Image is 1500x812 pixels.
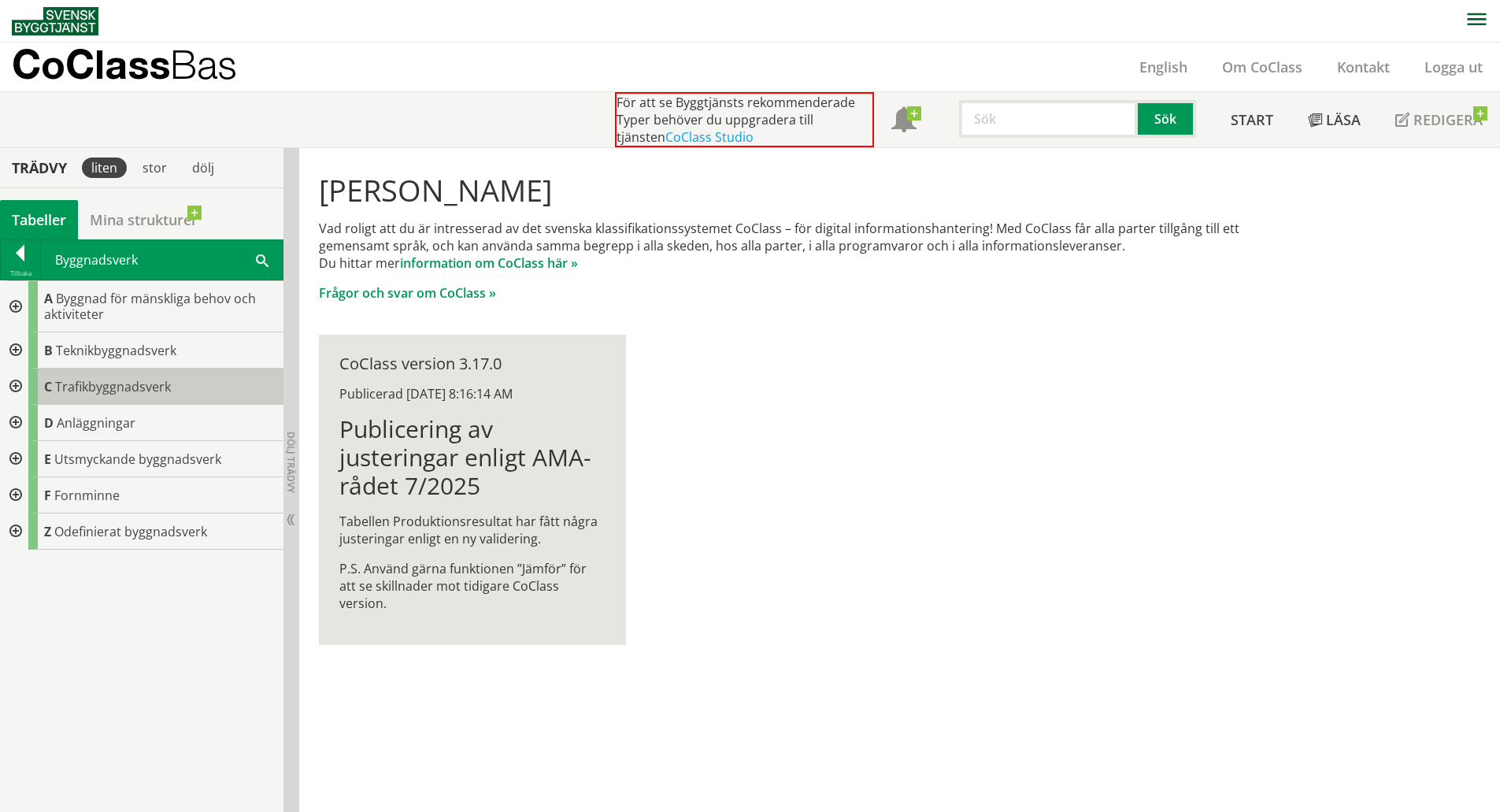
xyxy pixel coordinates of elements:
[44,290,256,323] span: Byggnad för mänskliga behov och aktiviteter
[1138,100,1196,138] button: Sök
[44,342,53,359] span: B
[1,267,40,280] div: Tillbaka
[54,487,120,504] span: Fornminne
[339,513,605,547] p: Tabellen Produktionsresultat har fått några justeringar enligt en ny validering.
[44,414,54,432] span: D
[54,523,207,540] span: Odefinierat byggnadsverk
[1122,57,1205,76] a: English
[12,43,271,91] a: CoClassBas
[1231,110,1273,129] span: Start
[44,487,51,504] span: F
[44,450,51,468] span: E
[1205,57,1320,76] a: Om CoClass
[133,158,176,178] div: stor
[57,414,135,432] span: Anläggningar
[319,220,1287,272] p: Vad roligt att du är intresserad av det svenska klassifikationssystemet CoClass – för digital inf...
[44,378,52,395] span: C
[12,55,237,73] p: CoClass
[959,100,1138,138] input: Sök
[44,523,51,540] span: Z
[3,159,76,176] div: Trädvy
[1407,57,1500,76] a: Logga ut
[55,378,171,395] span: Trafikbyggnadsverk
[400,254,578,272] a: information om CoClass här »
[256,251,269,268] span: Sök i tabellen
[170,41,237,87] span: Bas
[284,432,298,493] span: Dölj trädvy
[82,158,127,178] div: liten
[1291,92,1378,147] a: Läsa
[339,415,605,500] h1: Publicering av justeringar enligt AMA-rådet 7/2025
[615,92,874,147] div: För att se Byggtjänsts rekommenderade Typer behöver du uppgradera till tjänsten
[12,7,98,35] img: Svensk Byggtjänst
[1320,57,1407,76] a: Kontakt
[319,284,496,302] a: Frågor och svar om CoClass »
[1413,110,1483,129] span: Redigera
[1378,92,1500,147] a: Redigera
[1326,110,1361,129] span: Läsa
[339,385,605,402] div: Publicerad [DATE] 8:16:14 AM
[339,560,605,612] p: P.S. Använd gärna funktionen ”Jämför” för att se skillnader mot tidigare CoClass version.
[339,355,605,373] div: CoClass version 3.17.0
[56,342,176,359] span: Teknikbyggnadsverk
[54,450,221,468] span: Utsmyckande byggnadsverk
[44,290,53,307] span: A
[319,172,1287,207] h1: [PERSON_NAME]
[183,158,224,178] div: dölj
[1213,92,1291,147] a: Start
[665,128,754,146] a: CoClass Studio
[41,240,283,280] div: Byggnadsverk
[891,109,917,134] span: Notifikationer
[78,200,209,239] a: Mina strukturer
